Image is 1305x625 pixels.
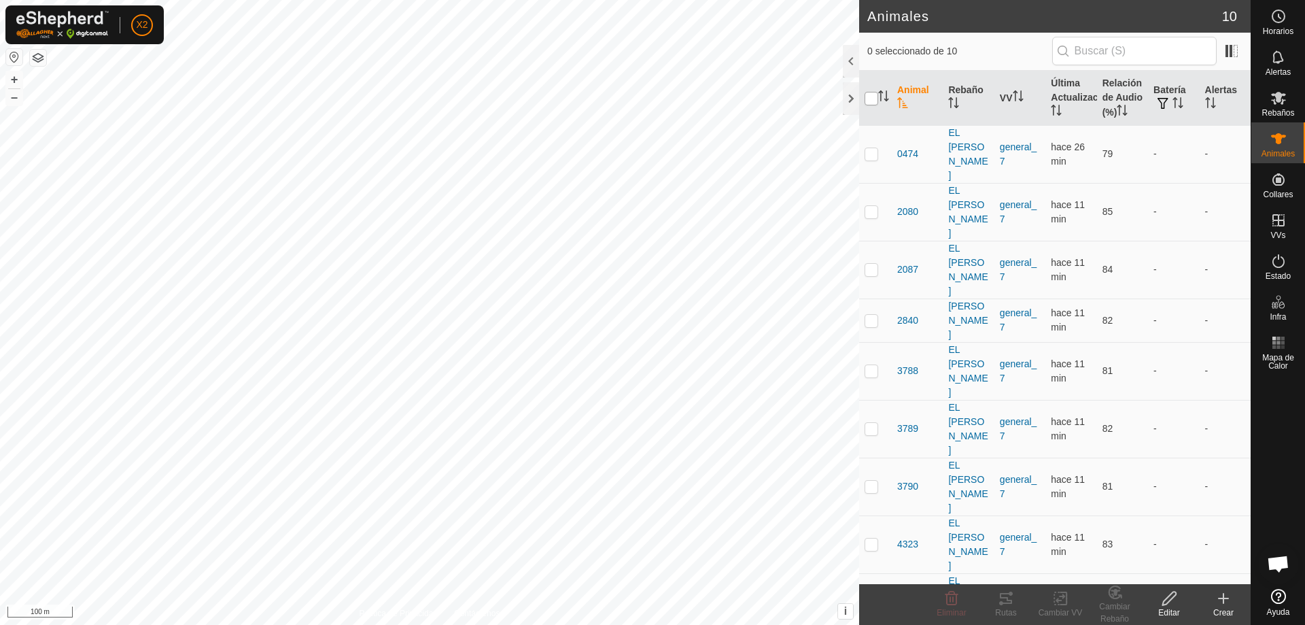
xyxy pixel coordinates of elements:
[943,71,994,126] th: Rebaño
[1148,458,1199,516] td: -
[1051,107,1062,118] p-sorticon: Activar para ordenar
[1033,607,1087,619] div: Cambiar VV
[1051,416,1085,441] span: 22 sept 2025, 8:17
[1263,190,1293,199] span: Collares
[897,263,918,277] span: 2087
[1200,183,1251,241] td: -
[1102,206,1113,217] span: 85
[30,50,46,66] button: Capas del Mapa
[979,607,1033,619] div: Rutas
[1148,299,1199,342] td: -
[1000,141,1037,167] a: general_7
[1255,354,1302,370] span: Mapa de Calor
[1200,241,1251,299] td: -
[1000,257,1037,282] a: general_7
[1000,199,1037,224] a: general_7
[1045,71,1096,126] th: Última Actualización
[897,147,918,161] span: 0474
[1013,92,1024,103] p-sorticon: Activar para ordenar
[1261,109,1294,117] span: Rebaños
[6,71,22,88] button: +
[1205,99,1216,110] p-sorticon: Activar para ordenar
[948,299,988,342] div: [PERSON_NAME]
[16,11,109,39] img: Logo Gallagher
[1266,68,1291,76] span: Alertas
[1052,37,1217,65] input: Buscar (S)
[1102,315,1113,326] span: 82
[1000,358,1037,384] a: general_7
[1087,601,1142,625] div: Cambiar Rebaño
[1200,516,1251,573] td: -
[994,71,1045,126] th: VV
[1102,481,1113,492] span: 81
[948,241,988,299] div: EL [PERSON_NAME]
[897,422,918,436] span: 3789
[1172,99,1183,110] p-sorticon: Activar para ordenar
[1258,543,1299,584] div: Chat abierto
[1051,307,1085,333] span: 22 sept 2025, 8:17
[948,343,988,400] div: EL [PERSON_NAME]
[1051,358,1085,384] span: 22 sept 2025, 8:17
[1267,608,1290,616] span: Ayuda
[1051,532,1085,557] span: 22 sept 2025, 8:17
[867,44,1052,58] span: 0 seleccionado de 10
[1222,6,1237,27] span: 10
[360,607,438,620] a: Política de Privacidad
[844,605,847,617] span: i
[1148,71,1199,126] th: Batería
[1000,307,1037,333] a: general_7
[897,479,918,494] span: 3790
[1117,107,1128,118] p-sorticon: Activar para ordenar
[1102,148,1113,159] span: 79
[878,92,889,103] p-sorticon: Activar para ordenar
[948,516,988,573] div: EL [PERSON_NAME]
[6,89,22,105] button: –
[1051,141,1085,167] span: 22 sept 2025, 8:02
[1148,516,1199,573] td: -
[1051,199,1085,224] span: 22 sept 2025, 8:17
[1000,532,1037,557] a: general_7
[1148,241,1199,299] td: -
[1097,71,1148,126] th: Relación de Audio (%)
[1200,342,1251,400] td: -
[1196,607,1251,619] div: Crear
[1200,400,1251,458] td: -
[1102,423,1113,434] span: 82
[1102,539,1113,550] span: 83
[1200,125,1251,183] td: -
[948,184,988,241] div: EL [PERSON_NAME]
[1266,272,1291,280] span: Estado
[1148,183,1199,241] td: -
[1051,257,1085,282] span: 22 sept 2025, 8:17
[1148,125,1199,183] td: -
[897,205,918,219] span: 2080
[948,126,988,183] div: EL [PERSON_NAME]
[1200,71,1251,126] th: Alertas
[948,458,988,516] div: EL [PERSON_NAME]
[1263,27,1293,35] span: Horarios
[897,364,918,378] span: 3788
[1200,458,1251,516] td: -
[892,71,943,126] th: Animal
[948,401,988,458] div: EL [PERSON_NAME]
[136,18,147,32] span: X2
[897,314,918,328] span: 2840
[1270,313,1286,321] span: Infra
[937,608,966,618] span: Eliminar
[454,607,500,620] a: Contáctenos
[897,537,918,552] span: 4323
[897,99,908,110] p-sorticon: Activar para ordenar
[6,49,22,65] button: Restablecer Mapa
[838,604,853,619] button: i
[1142,607,1196,619] div: Editar
[867,8,1222,24] h2: Animales
[1148,400,1199,458] td: -
[1200,299,1251,342] td: -
[1148,342,1199,400] td: -
[1000,474,1037,499] a: general_7
[1102,365,1113,376] span: 81
[1270,231,1285,239] span: VVs
[1251,584,1305,622] a: Ayuda
[1261,150,1295,158] span: Animales
[1000,416,1037,441] a: general_7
